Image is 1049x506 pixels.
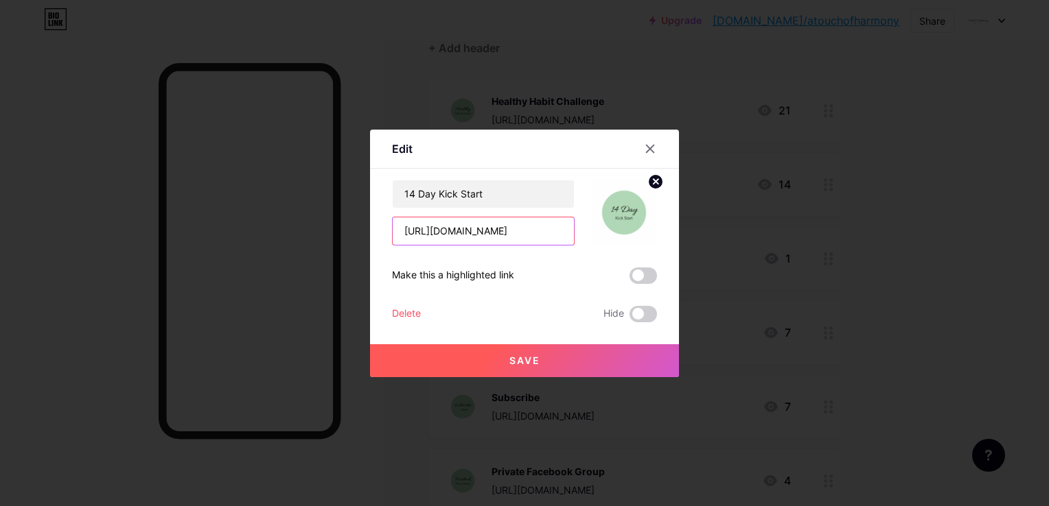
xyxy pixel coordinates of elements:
[393,180,574,208] input: Title
[509,354,540,366] span: Save
[603,306,624,322] span: Hide
[591,180,657,245] img: link_thumbnail
[393,217,574,245] input: URL
[392,141,413,157] div: Edit
[370,344,679,377] button: Save
[392,267,514,284] div: Make this a highlighted link
[392,306,421,322] div: Delete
